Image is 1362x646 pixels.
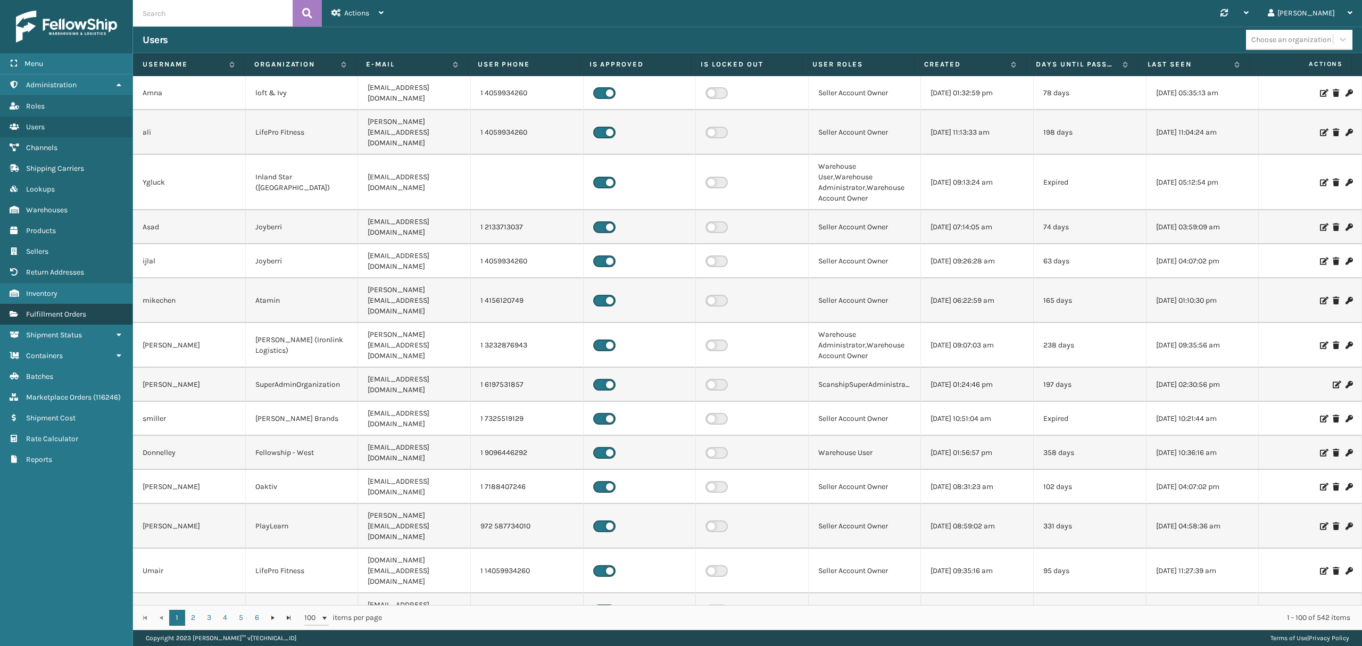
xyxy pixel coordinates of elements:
[1346,449,1352,457] i: Change Password
[344,9,369,18] span: Actions
[1346,223,1352,231] i: Change Password
[133,402,246,436] td: smiller
[26,372,53,381] span: Batches
[471,549,584,593] td: 1 14059934260
[809,368,921,402] td: ScanshipSuperAdministrator
[1333,449,1339,457] i: Delete
[133,323,246,368] td: [PERSON_NAME]
[1320,567,1326,575] i: Edit
[809,110,921,155] td: Seller Account Owner
[133,593,246,627] td: ijlal
[1034,76,1147,110] td: 78 days
[1036,60,1117,69] label: Days until password expires
[1147,210,1259,244] td: [DATE] 03:59:09 am
[1333,381,1339,388] i: Edit
[1034,110,1147,155] td: 198 days
[809,504,921,549] td: Seller Account Owner
[921,278,1034,323] td: [DATE] 06:22:59 am
[921,110,1034,155] td: [DATE] 11:13:33 am
[246,76,359,110] td: loft & Ivy
[1147,278,1259,323] td: [DATE] 01:10:30 pm
[1320,179,1326,186] i: Edit
[1147,436,1259,470] td: [DATE] 10:36:16 am
[471,323,584,368] td: 1 3232876943
[1346,179,1352,186] i: Change Password
[26,143,57,152] span: Channels
[1320,483,1326,491] i: Edit
[233,610,249,626] a: 5
[1333,483,1339,491] i: Delete
[26,185,55,194] span: Lookups
[809,244,921,278] td: Seller Account Owner
[471,436,584,470] td: 1 9096446292
[1034,504,1147,549] td: 331 days
[358,323,471,368] td: [PERSON_NAME][EMAIL_ADDRESS][DOMAIN_NAME]
[143,60,224,69] label: Username
[26,455,52,464] span: Reports
[26,102,45,111] span: Roles
[358,244,471,278] td: [EMAIL_ADDRESS][DOMAIN_NAME]
[26,310,86,319] span: Fulfillment Orders
[471,110,584,155] td: 1 4059934260
[358,504,471,549] td: [PERSON_NAME][EMAIL_ADDRESS][DOMAIN_NAME]
[185,610,201,626] a: 2
[26,226,56,235] span: Products
[26,205,68,214] span: Warehouses
[921,470,1034,504] td: [DATE] 08:31:23 am
[1034,155,1147,210] td: Expired
[246,436,359,470] td: Fellowship - West
[397,612,1350,623] div: 1 - 100 of 542 items
[1034,368,1147,402] td: 197 days
[133,470,246,504] td: [PERSON_NAME]
[246,278,359,323] td: Atamin
[809,155,921,210] td: Warehouse User,Warehouse Administrator,Warehouse Account Owner
[809,402,921,436] td: Seller Account Owner
[358,436,471,470] td: [EMAIL_ADDRESS][DOMAIN_NAME]
[921,76,1034,110] td: [DATE] 01:32:59 pm
[1346,89,1352,97] i: Change Password
[1346,523,1352,530] i: Change Password
[1034,436,1147,470] td: 358 days
[1346,483,1352,491] i: Change Password
[1147,593,1259,627] td: [DATE] 04:07:02 pm
[1346,415,1352,423] i: Change Password
[921,323,1034,368] td: [DATE] 09:07:03 am
[1251,34,1331,45] div: Choose an organization
[133,76,246,110] td: Amna
[133,436,246,470] td: Donnelley
[133,210,246,244] td: Asad
[1147,155,1259,210] td: [DATE] 05:12:54 pm
[921,368,1034,402] td: [DATE] 01:24:46 pm
[133,278,246,323] td: mikechen
[143,34,168,46] h3: Users
[1270,634,1307,642] a: Terms of Use
[246,402,359,436] td: [PERSON_NAME] Brands
[471,278,584,323] td: 1 4156120749
[246,155,359,210] td: Inland Star ([GEOGRAPHIC_DATA])
[471,244,584,278] td: 1 4059934260
[26,268,84,277] span: Return Addresses
[1270,630,1349,646] div: |
[1333,415,1339,423] i: Delete
[217,610,233,626] a: 4
[246,593,359,627] td: LifePro Fitness
[246,244,359,278] td: Joyberri
[146,630,296,646] p: Copyright 2023 [PERSON_NAME]™ v [TECHNICAL_ID]
[1346,567,1352,575] i: Change Password
[1034,323,1147,368] td: 238 days
[26,351,63,360] span: Containers
[921,155,1034,210] td: [DATE] 09:13:24 am
[471,368,584,402] td: 1 6197531857
[26,393,92,402] span: Marketplace Orders
[478,60,570,69] label: User phone
[1333,567,1339,575] i: Delete
[133,504,246,549] td: [PERSON_NAME]
[1034,549,1147,593] td: 95 days
[1333,258,1339,265] i: Delete
[133,549,246,593] td: Umair
[1309,634,1349,642] a: Privacy Policy
[1147,549,1259,593] td: [DATE] 11:27:39 am
[246,368,359,402] td: SuperAdminOrganization
[809,436,921,470] td: Warehouse User
[1253,55,1349,73] span: Actions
